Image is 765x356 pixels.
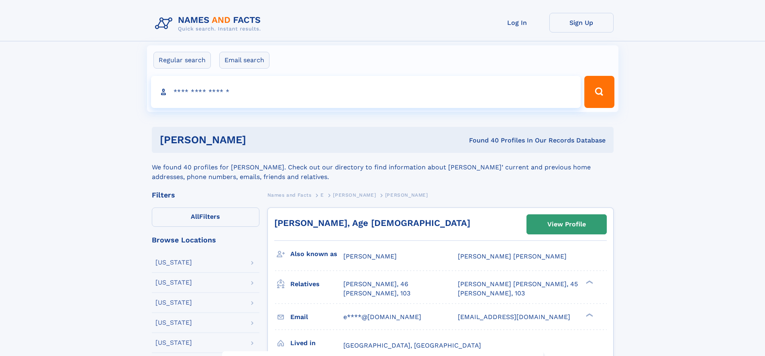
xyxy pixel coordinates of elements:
a: [PERSON_NAME], Age [DEMOGRAPHIC_DATA] [274,218,470,228]
label: Filters [152,207,259,227]
span: All [191,213,199,220]
span: [PERSON_NAME] [PERSON_NAME] [458,252,567,260]
div: Found 40 Profiles In Our Records Database [357,136,606,145]
h3: Also known as [290,247,343,261]
span: E [320,192,324,198]
div: View Profile [547,215,586,234]
label: Regular search [153,52,211,69]
span: [PERSON_NAME] [385,192,428,198]
div: Filters [152,191,259,199]
div: [US_STATE] [155,319,192,326]
a: E [320,190,324,200]
h3: Relatives [290,277,343,291]
h1: [PERSON_NAME] [160,135,358,145]
span: [EMAIL_ADDRESS][DOMAIN_NAME] [458,313,570,321]
a: [PERSON_NAME] [PERSON_NAME], 45 [458,280,578,289]
a: Log In [485,13,549,33]
div: Browse Locations [152,236,259,244]
img: Logo Names and Facts [152,13,267,35]
a: [PERSON_NAME], 103 [458,289,525,298]
span: [PERSON_NAME] [343,252,397,260]
div: ❯ [584,312,594,317]
a: Names and Facts [267,190,312,200]
div: [US_STATE] [155,299,192,306]
button: Search Button [584,76,614,108]
a: Sign Up [549,13,614,33]
span: [GEOGRAPHIC_DATA], [GEOGRAPHIC_DATA] [343,342,481,349]
a: [PERSON_NAME] [333,190,376,200]
h3: Lived in [290,336,343,350]
div: ❯ [584,280,594,285]
div: [US_STATE] [155,279,192,286]
a: [PERSON_NAME], 46 [343,280,408,289]
a: View Profile [527,215,606,234]
div: We found 40 profiles for [PERSON_NAME]. Check out our directory to find information about [PERSON... [152,153,614,182]
span: [PERSON_NAME] [333,192,376,198]
div: [US_STATE] [155,340,192,346]
div: [US_STATE] [155,259,192,266]
label: Email search [219,52,269,69]
input: search input [151,76,581,108]
h3: Email [290,310,343,324]
a: [PERSON_NAME], 103 [343,289,410,298]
